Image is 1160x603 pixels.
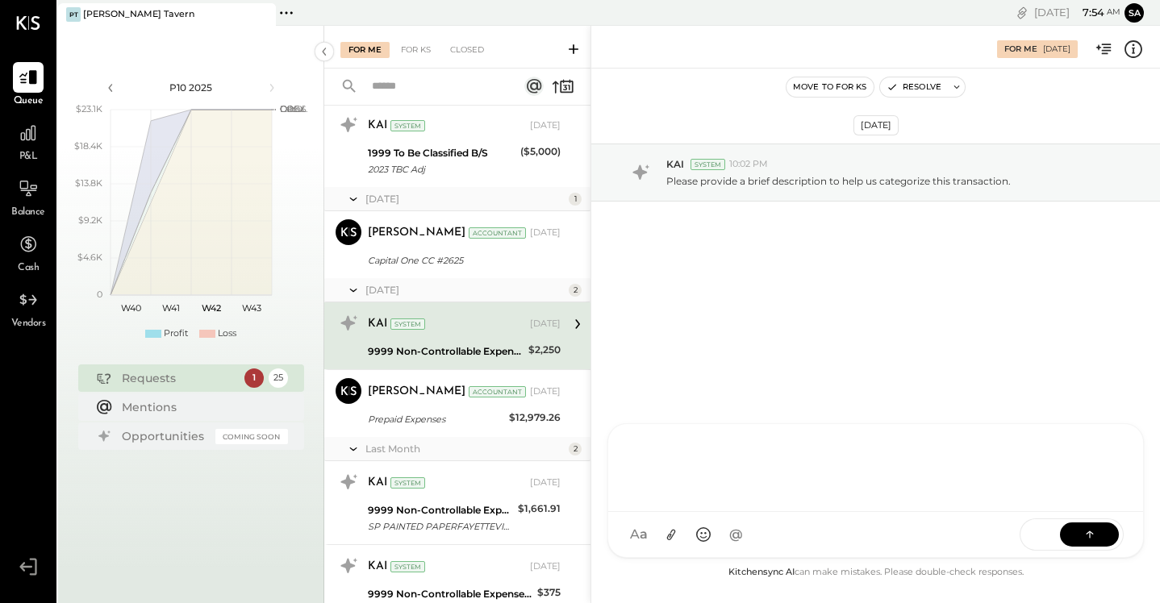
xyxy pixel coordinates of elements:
div: For Me [340,42,390,58]
div: $2,250 [528,342,561,358]
div: Prepaid Expenses [368,411,504,427]
div: copy link [1014,4,1030,21]
div: KAI [368,118,387,134]
div: $1,661.91 [518,501,561,517]
div: System [390,477,425,489]
div: [DATE] [530,476,561,489]
div: 1 [244,368,264,388]
span: KAI [666,157,684,171]
div: System [390,561,425,572]
div: [DATE] [365,192,565,206]
div: 9999 Non-Controllable Expenses:Other Income and Expenses:To Be Classified P&L [368,343,524,360]
span: SEND [1020,514,1060,555]
div: 1999 To Be Classified B/S [368,145,515,161]
div: [PERSON_NAME] [368,225,465,241]
text: W42 [202,302,221,314]
div: P10 2025 [123,81,260,94]
span: am [1107,6,1120,18]
div: [PERSON_NAME] [368,384,465,400]
a: Balance [1,173,56,220]
div: Loss [218,327,236,340]
div: [DATE] [530,119,561,132]
div: 9999 Non-Controllable Expenses:Other Income and Expenses:To Be Classified P&L [368,502,513,518]
span: Vendors [11,317,46,331]
text: $13.8K [75,177,102,189]
span: Cash [18,261,39,276]
text: OPEX [280,103,306,114]
text: $23.1K [76,103,102,114]
text: $18.4K [74,140,102,152]
div: Accountant [469,227,526,239]
text: $9.2K [78,214,102,226]
div: [DATE] [853,115,899,135]
div: $375 [537,584,561,601]
p: Please provide a brief description to help us categorize this transaction. [666,174,1011,188]
span: Queue [14,94,44,109]
div: 1 [569,193,582,206]
span: a [640,526,648,543]
div: 25 [269,368,288,388]
a: P&L [1,118,56,164]
div: [DATE] [1034,5,1120,20]
span: Balance [11,206,45,220]
div: System [390,318,425,330]
div: KAI [368,559,387,575]
text: W41 [162,302,180,314]
button: Resolve [880,77,948,97]
div: 2023 TBC Adj [368,161,515,177]
div: KAI [368,475,387,491]
a: Cash [1,229,56,276]
div: 2 [569,443,582,455]
button: Move to for ks [787,77,874,97]
div: Opportunities [122,428,207,444]
div: Profit [164,327,188,340]
div: For KS [393,42,439,58]
a: Vendors [1,285,56,331]
div: 2 [569,284,582,297]
button: Aa [624,520,653,549]
a: Queue [1,62,56,109]
div: Requests [122,370,236,386]
span: @ [729,526,743,543]
div: Last Month [365,442,565,455]
div: Closed [442,42,492,58]
button: @ [721,520,750,549]
div: Capital One CC #2625 [368,252,556,268]
text: W40 [120,302,140,314]
div: System [390,120,425,131]
div: Accountant [469,386,526,397]
div: For Me [1004,44,1037,55]
div: [DATE] [365,283,565,297]
div: [DATE] [530,318,561,331]
div: 9999 Non-Controllable Expenses:Other Income and Expenses:To Be Classified P&L [368,586,532,602]
text: 0 [97,289,102,300]
div: [DATE] [530,227,561,239]
div: [DATE] [1043,44,1070,55]
div: SP PAINTED PAPERFAYETTEVILLEAR [368,518,513,534]
text: $4.6K [77,252,102,263]
button: sa [1125,3,1144,23]
span: 10:02 PM [729,158,768,171]
span: 7 : 54 [1072,5,1104,20]
div: System [691,159,725,170]
div: [DATE] [530,385,561,398]
div: $12,979.26 [509,410,561,426]
div: Coming Soon [215,429,288,444]
div: Mentions [122,399,280,415]
div: PT [66,7,81,22]
span: P&L [19,150,38,164]
div: [DATE] [530,560,561,573]
text: W43 [242,302,261,314]
div: KAI [368,316,387,332]
div: [PERSON_NAME] Tavern [83,8,194,21]
div: ($5,000) [520,143,561,160]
